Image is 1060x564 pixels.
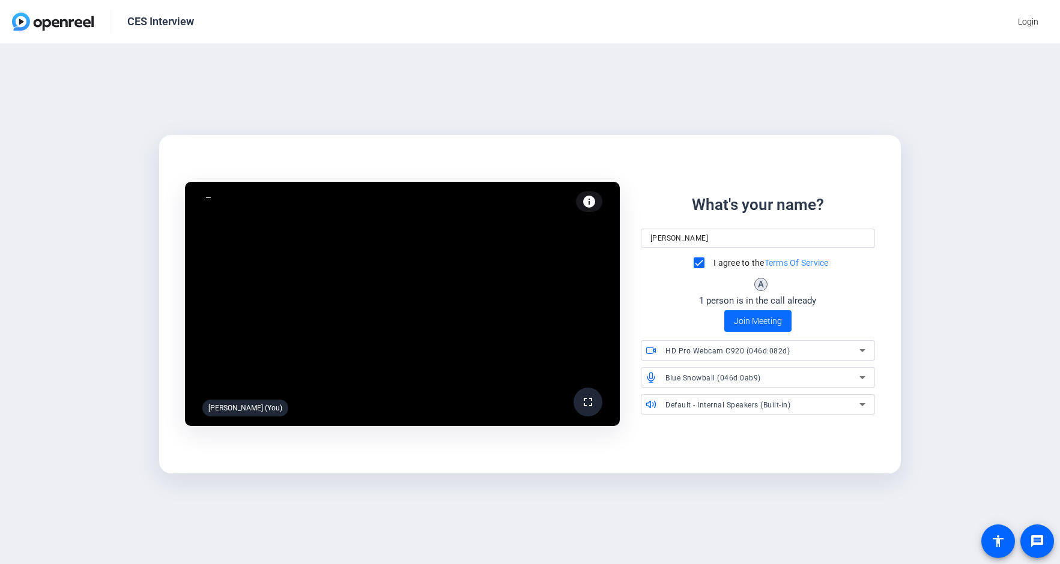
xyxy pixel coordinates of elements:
span: HD Pro Webcam C920 (046d:082d) [665,347,790,355]
button: Login [1008,11,1048,32]
mat-icon: message [1030,534,1044,548]
div: What's your name? [692,193,824,217]
mat-icon: info [582,194,596,209]
div: 1 person is in the call already [699,294,816,308]
span: Blue Snowball (046d:0ab9) [665,374,761,382]
button: Join Meeting [724,310,792,332]
div: CES Interview [127,14,194,29]
div: [PERSON_NAME] (You) [202,400,288,416]
input: Your name [650,231,865,245]
span: Login [1018,16,1038,28]
a: Terms Of Service [765,258,829,268]
label: I agree to the [711,257,829,269]
img: OpenReel logo [12,13,94,31]
span: Default - Internal Speakers (Built-in) [665,401,790,409]
mat-icon: accessibility [991,534,1005,548]
div: A [754,278,768,291]
span: Join Meeting [734,315,782,328]
mat-icon: fullscreen [581,395,595,409]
